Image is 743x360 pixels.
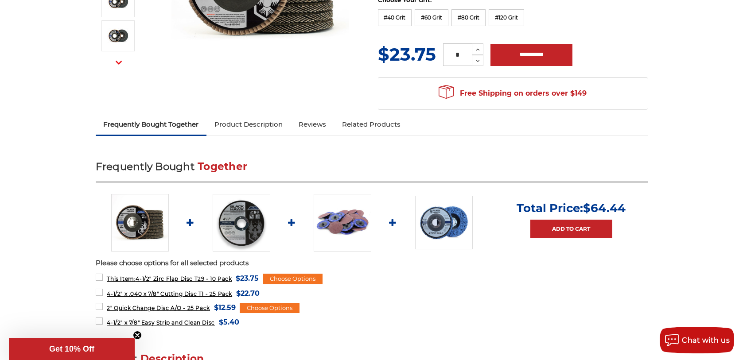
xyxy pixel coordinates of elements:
span: 4-1/2" x 7/8" Easy Strip and Clean Disc [107,319,214,326]
button: Next [108,53,129,72]
img: 60 grit zirc flap disc [107,25,129,47]
a: Product Description [206,115,291,134]
span: Together [198,160,247,173]
button: Chat with us [660,327,734,353]
span: Get 10% Off [49,345,94,353]
span: $23.75 [236,272,259,284]
span: $23.75 [378,43,436,65]
a: Related Products [334,115,408,134]
span: $5.40 [219,316,239,328]
div: Get 10% OffClose teaser [9,338,135,360]
a: Reviews [291,115,334,134]
span: 2" Quick Change Disc A/O - 25 Pack [107,305,210,311]
span: $64.44 [583,201,626,215]
a: Add to Cart [530,220,612,238]
a: Frequently Bought Together [96,115,207,134]
button: Close teaser [133,331,142,340]
span: Chat with us [682,336,730,345]
p: Please choose options for all selected products [96,258,648,268]
span: 4-1/2" x .040 x 7/8" Cutting Disc T1 - 25 Pack [107,290,232,297]
span: Free Shipping on orders over $149 [439,85,587,102]
div: Choose Options [240,303,300,314]
span: 4-1/2" Zirc Flap Disc T29 - 10 Pack [107,275,232,282]
strong: This Item: [107,275,136,282]
img: 4.5" Black Hawk Zirconia Flap Disc 10 Pack [111,194,169,252]
span: $22.70 [236,287,260,299]
p: Total Price: [517,201,626,215]
span: $12.59 [214,302,236,314]
div: Choose Options [263,274,323,284]
span: Frequently Bought [96,160,195,173]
